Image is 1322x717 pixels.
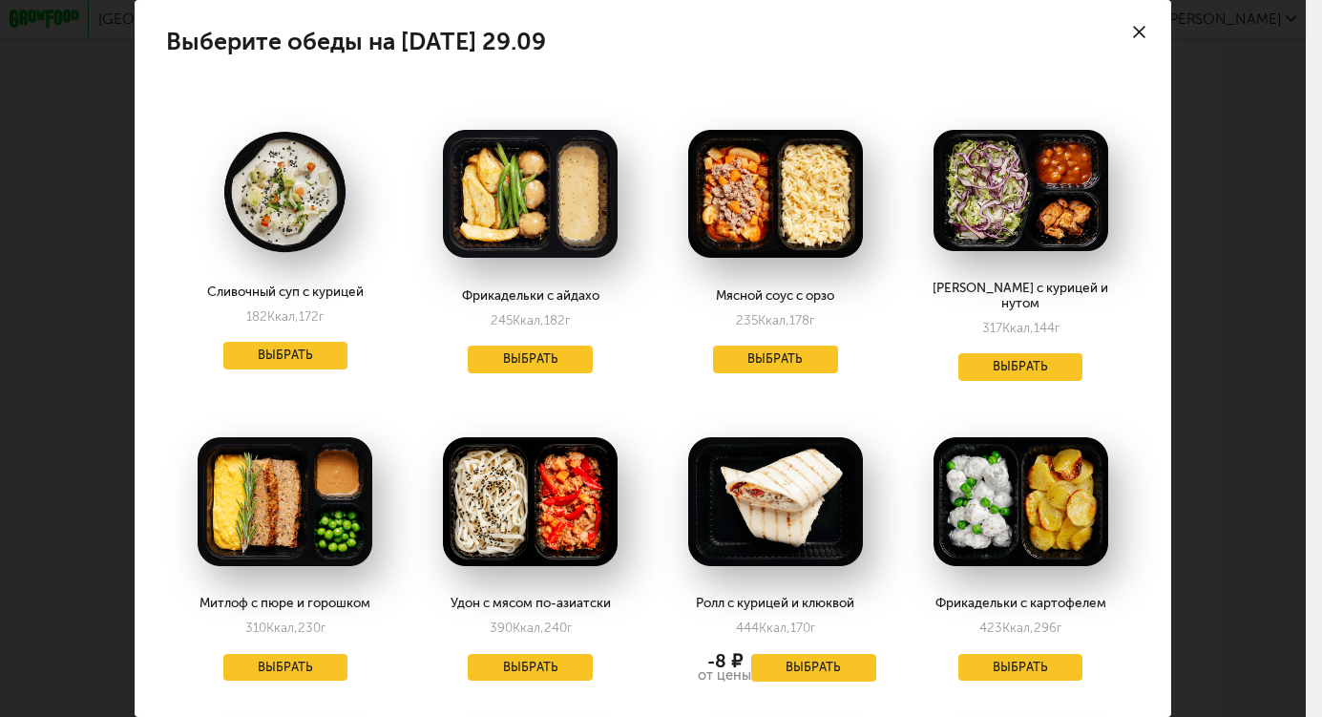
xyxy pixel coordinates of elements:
span: г [1055,320,1060,335]
span: Ккал, [266,620,298,635]
span: Ккал, [513,620,544,635]
button: Выбрать [958,654,1082,682]
button: Выбрать [223,342,347,369]
img: big_GYhyqoGDmBiVyL5B.png [443,130,618,258]
span: Ккал, [513,312,544,327]
h4: Выберите обеды на [DATE] 29.09 [166,32,546,52]
span: г [810,620,815,635]
button: Выбрать [751,654,875,682]
div: 182 172 [246,308,324,324]
div: Удон с мясом по-азиатски [430,596,631,610]
button: Выбрать [468,346,592,373]
div: -8 ₽ [698,654,751,668]
span: Ккал, [759,620,790,635]
span: г [319,308,324,324]
div: [PERSON_NAME] с курицей и нутом [920,281,1122,310]
span: Ккал, [1002,620,1034,635]
div: 423 296 [979,620,1061,635]
div: Митлоф с пюре и горошком [184,596,386,610]
div: 235 178 [736,312,814,327]
img: big_HjSyIXZ0h1gImggK.png [688,130,863,258]
span: Ккал, [1002,320,1034,335]
span: Ккал, [758,312,789,327]
img: big_7lFoKzUMgNnPQ6Wi.png [198,437,372,565]
span: г [809,312,814,327]
div: Фрикадельки с картофелем [920,596,1122,610]
div: от цены [698,668,751,682]
button: Выбрать [958,353,1082,381]
button: Выбрать [223,654,347,682]
img: big_2PpkRQt9SQSYtCrP.png [443,437,618,565]
button: Выбрать [468,654,592,682]
div: 444 170 [736,620,815,635]
span: г [321,620,325,635]
div: Сливочный суп с курицей [184,285,386,299]
div: Мясной соус с орзо [675,288,876,303]
img: big_g5hMCvfcSNbHROy3.png [688,437,863,565]
div: Ролл с курицей и клюквой [675,596,876,610]
span: г [567,620,572,635]
button: Выбрать [713,346,837,373]
img: big_vMDBKb55JZNGhCCg.png [198,130,372,255]
div: 245 182 [491,312,570,327]
img: big_pTm18feS3oigd5Zs.png [934,437,1108,565]
div: 317 144 [982,320,1060,335]
span: г [565,312,570,327]
span: г [1057,620,1061,635]
div: Фрикадельки с айдахо [430,288,631,303]
div: 310 230 [245,620,325,635]
span: Ккал, [267,308,299,324]
div: 390 240 [490,620,572,635]
img: big_AwN7Y03iu3rfEkNf.png [934,130,1108,251]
